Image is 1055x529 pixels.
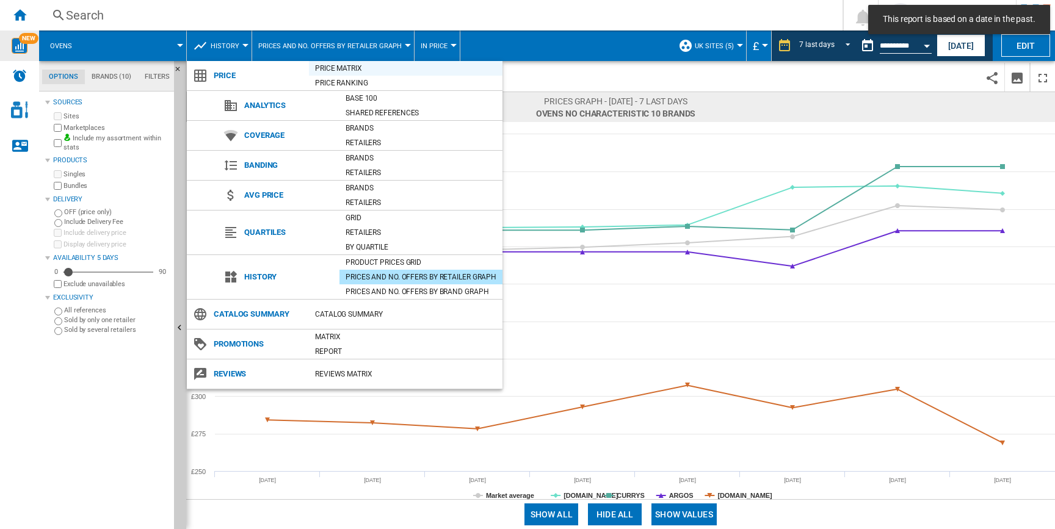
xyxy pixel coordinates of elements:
[339,271,502,283] div: Prices and No. offers by retailer graph
[238,268,339,286] span: History
[309,345,502,358] div: Report
[339,92,502,104] div: Base 100
[339,226,502,239] div: Retailers
[339,122,502,134] div: Brands
[339,212,502,224] div: Grid
[208,365,309,383] span: Reviews
[309,62,502,74] div: Price Matrix
[238,224,339,241] span: Quartiles
[339,241,502,253] div: By quartile
[238,187,339,204] span: Avg price
[339,256,502,268] div: Product prices grid
[309,331,502,343] div: Matrix
[208,336,309,353] span: Promotions
[339,167,502,179] div: Retailers
[238,97,339,114] span: Analytics
[309,308,502,320] div: Catalog Summary
[238,127,339,144] span: Coverage
[339,137,502,149] div: Retailers
[339,107,502,119] div: Shared references
[339,286,502,298] div: Prices and No. offers by brand graph
[238,157,339,174] span: Banding
[339,152,502,164] div: Brands
[339,182,502,194] div: Brands
[339,196,502,209] div: Retailers
[309,77,502,89] div: Price Ranking
[879,13,1039,26] span: This report is based on a date in the past.
[309,368,502,380] div: REVIEWS Matrix
[208,67,309,84] span: Price
[208,306,309,323] span: Catalog Summary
